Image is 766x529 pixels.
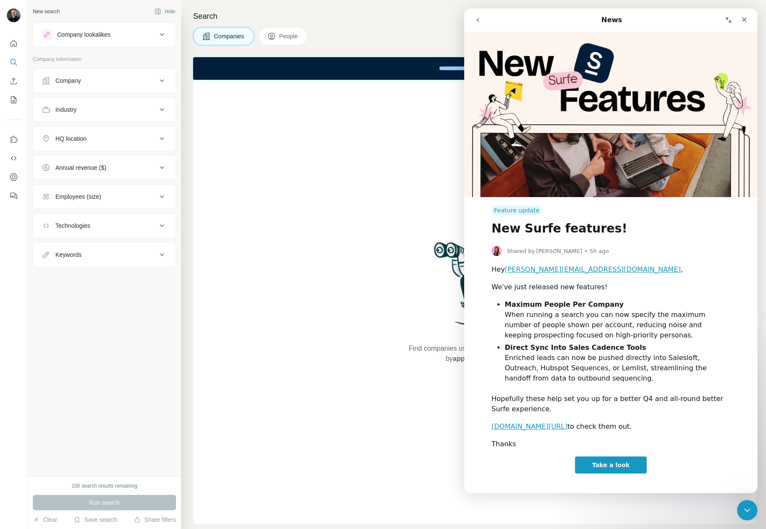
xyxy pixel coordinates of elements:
div: Employees (size) [55,192,101,201]
button: Employees (size) [33,186,176,207]
span: Companies [214,32,245,41]
button: Industry [33,99,176,120]
div: Technologies [55,221,90,230]
button: Clear [33,515,57,524]
button: Share filters [134,515,176,524]
button: Technologies [33,215,176,236]
span: People [279,32,299,41]
button: Dashboard [7,169,20,185]
button: Use Surfe on LinkedIn [7,132,20,147]
button: Enrich CSV [7,73,20,89]
button: Search [7,55,20,70]
div: 100 search results remaining [72,482,137,490]
button: Use Surfe API [7,151,20,166]
button: Save search [74,515,117,524]
div: Annual revenue ($) [55,163,106,172]
h4: Search [193,10,756,22]
button: Annual revenue ($) [33,157,176,178]
button: My lists [7,92,20,108]
div: Company lookalikes [57,30,110,39]
button: Company lookalikes [33,24,176,45]
iframe: Intercom live chat [737,500,757,520]
iframe: Banner [193,57,756,80]
button: HQ location [33,128,176,149]
button: Quick start [7,36,20,51]
span: Find companies using or by [406,343,543,364]
span: applying Filters [453,355,503,362]
button: Hide [148,5,181,18]
img: Surfe Illustration - Woman searching with binoculars [430,240,519,335]
button: Keywords [33,244,176,265]
div: HQ location [55,134,87,143]
iframe: Intercom live chat [464,9,757,493]
p: Company information [33,55,176,63]
img: Avatar [7,9,20,22]
div: Industry [55,105,77,114]
button: Company [33,70,176,91]
button: Feedback [7,188,20,203]
div: Company [55,76,81,85]
div: Keywords [55,250,81,259]
div: New search [33,8,60,15]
